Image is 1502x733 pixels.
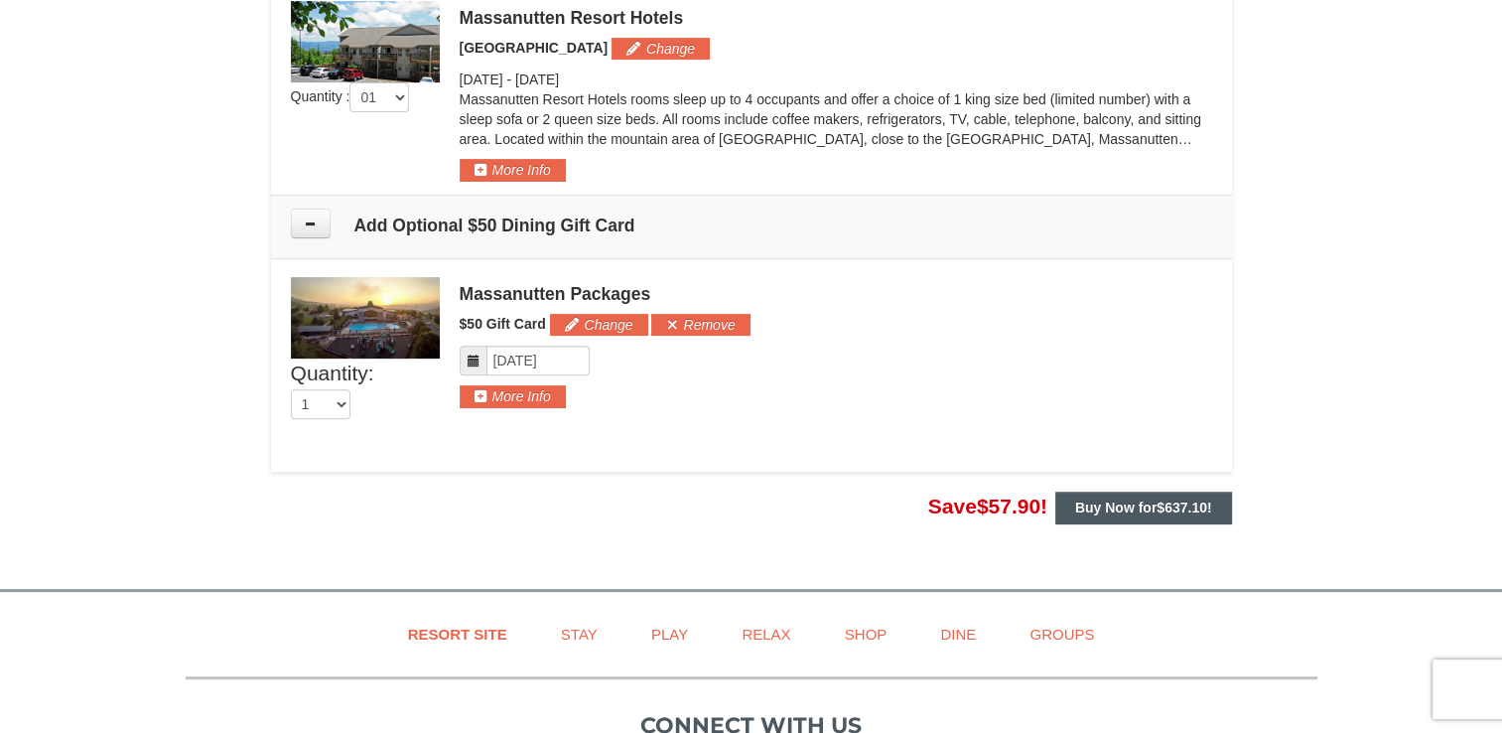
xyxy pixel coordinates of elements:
a: Play [626,612,713,657]
img: 19219026-1-e3b4ac8e.jpg [291,1,440,82]
button: More Info [460,385,566,407]
strong: Buy Now for ! [1075,500,1212,515]
a: Groups [1005,612,1119,657]
button: Change [550,314,648,336]
button: Buy Now for$637.10! [1055,492,1232,523]
span: $637.10 [1157,500,1207,515]
a: Dine [915,612,1001,657]
p: Massanutten Resort Hotels rooms sleep up to 4 occupants and offer a choice of 1 king size bed (li... [460,89,1212,149]
button: Remove [651,314,750,336]
span: Quantity : [291,88,410,104]
button: Change [612,38,710,60]
a: Relax [717,612,815,657]
button: More Info [460,159,566,181]
h4: Add Optional $50 Dining Gift Card [291,216,1212,235]
a: Shop [820,612,912,657]
span: $57.90 [977,495,1040,517]
div: Massanutten Packages [460,284,1212,304]
span: [DATE] [515,72,559,87]
span: $50 Gift Card [460,316,546,332]
span: Save ! [928,495,1047,517]
a: Resort Site [383,612,532,657]
span: Quantity: [291,362,374,384]
div: Massanutten Resort Hotels [460,8,1212,28]
span: [DATE] [460,72,503,87]
img: 6619879-1.jpg [291,277,440,359]
a: Stay [536,612,622,657]
span: - [506,72,511,87]
span: [GEOGRAPHIC_DATA] [460,40,609,56]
